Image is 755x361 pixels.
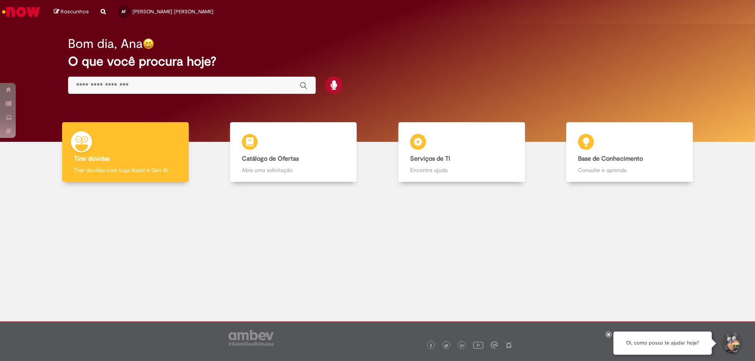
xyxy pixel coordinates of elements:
[242,155,299,163] b: Catálogo de Ofertas
[228,330,274,346] img: logo_footer_ambev_rotulo_gray.png
[143,38,154,49] img: happy-face.png
[473,340,483,350] img: logo_footer_youtube.png
[410,155,450,163] b: Serviços de TI
[444,344,448,348] img: logo_footer_twitter.png
[61,8,89,15] span: Rascunhos
[720,332,743,355] button: Iniciar Conversa de Suporte
[133,8,214,15] span: [PERSON_NAME] [PERSON_NAME]
[122,9,126,14] span: AF
[578,155,643,163] b: Base de Conhecimento
[210,122,378,182] a: Catálogo de Ofertas Abra uma solicitação
[54,8,89,16] a: Rascunhos
[429,344,433,348] img: logo_footer_facebook.png
[377,122,546,182] a: Serviços de TI Encontre ajuda
[1,4,41,20] img: ServiceNow
[460,343,464,348] img: logo_footer_linkedin.png
[68,37,143,51] h2: Bom dia, Ana
[74,155,110,163] b: Tirar dúvidas
[505,341,512,348] img: logo_footer_naosei.png
[491,341,498,348] img: logo_footer_workplace.png
[41,122,210,182] a: Tirar dúvidas Tirar dúvidas com Lupi Assist e Gen Ai
[74,166,177,174] p: Tirar dúvidas com Lupi Assist e Gen Ai
[613,332,712,355] div: Oi, como posso te ajudar hoje?
[242,166,345,174] p: Abra uma solicitação
[410,166,513,174] p: Encontre ajuda
[578,166,681,174] p: Consulte e aprenda
[546,122,714,182] a: Base de Conhecimento Consulte e aprenda
[68,55,687,68] h2: O que você procura hoje?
